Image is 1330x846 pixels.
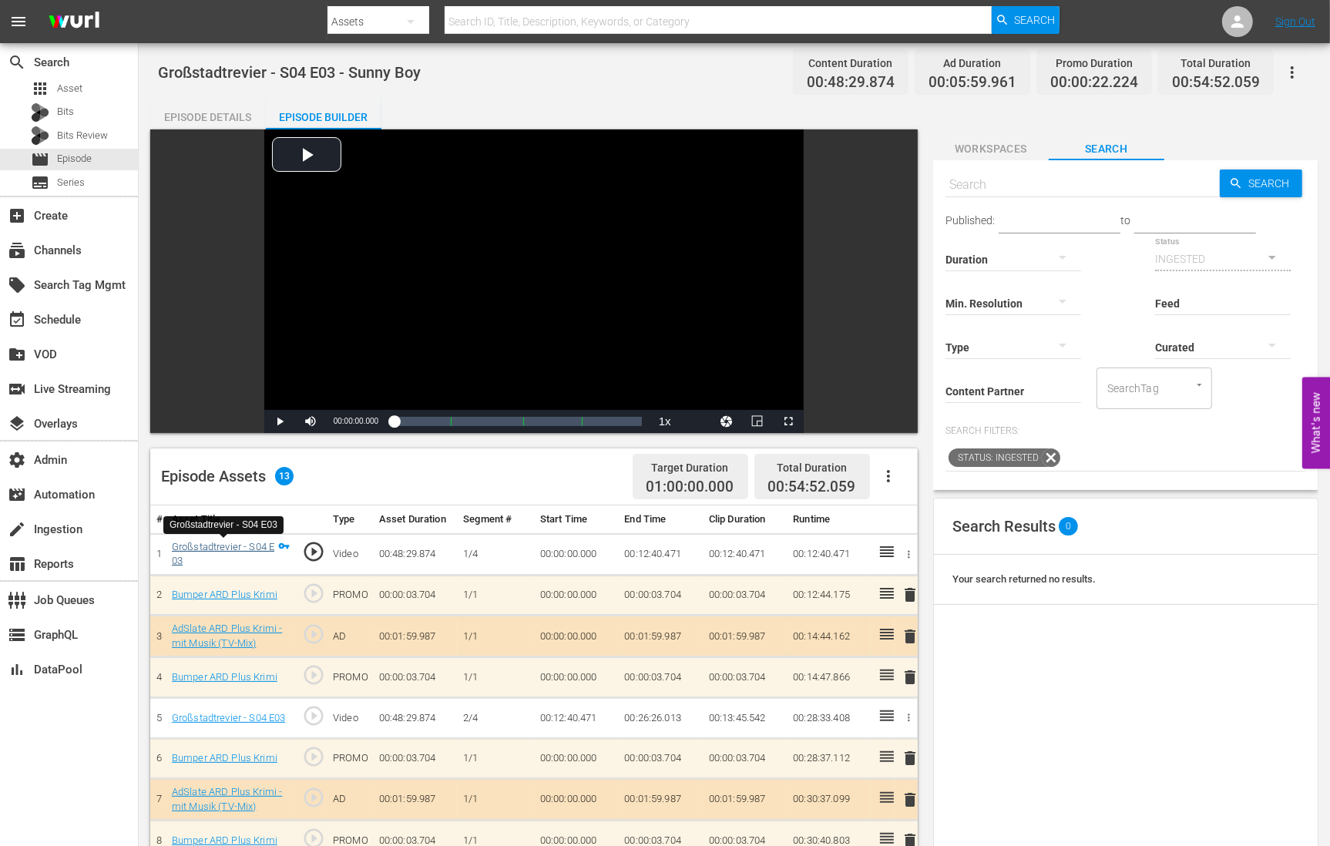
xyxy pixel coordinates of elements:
[8,520,26,539] span: Ingestion
[1220,170,1302,197] button: Search
[8,380,26,398] span: Live Streaming
[901,584,919,606] button: delete
[457,698,534,739] td: 2/4
[373,657,458,698] td: 00:00:03.704
[170,519,277,532] div: Großstadtrevier - S04 E03
[166,505,296,534] th: Asset Title
[1155,237,1291,280] div: INGESTED
[31,150,49,169] span: Episode
[161,467,294,485] div: Episode Assets
[457,575,534,616] td: 1/1
[327,533,373,575] td: Video
[373,779,458,821] td: 00:01:59.987
[534,779,619,821] td: 00:00:00.000
[373,616,458,657] td: 00:01:59.987
[150,738,166,779] td: 6
[373,575,458,616] td: 00:00:03.704
[150,616,166,657] td: 3
[703,575,788,616] td: 00:00:03.704
[945,425,1306,438] p: Search Filters:
[172,671,277,683] a: Bumper ARD Plus Krimi
[807,74,895,92] span: 00:48:29.874
[150,657,166,698] td: 4
[929,52,1016,74] div: Ad Duration
[457,505,534,534] th: Segment #
[327,505,373,534] th: Type
[901,666,919,689] button: delete
[618,575,703,616] td: 00:00:03.704
[172,712,285,723] a: Großstadtrevier - S04 E03
[334,417,378,425] span: 00:00:00.000
[172,541,274,567] a: Großstadtrevier - S04 E03
[31,79,49,98] span: Asset
[9,12,28,31] span: menu
[901,586,919,604] span: delete
[952,573,1096,585] span: Your search returned no results.
[327,698,373,739] td: Video
[150,698,166,739] td: 5
[457,779,534,821] td: 1/1
[933,139,1049,159] span: Workspaces
[742,410,773,433] button: Picture-in-Picture
[457,738,534,779] td: 1/1
[8,626,26,644] span: GraphQL
[457,616,534,657] td: 1/1
[264,129,804,433] div: Video Player
[534,657,619,698] td: 00:00:00.000
[768,457,856,478] div: Total Duration
[266,99,381,136] div: Episode Builder
[8,555,26,573] span: Reports
[302,745,325,768] span: play_circle_outline
[618,657,703,698] td: 00:00:03.704
[172,623,282,649] a: AdSlate ARD Plus Krimi - mit Musik (TV-Mix)
[534,738,619,779] td: 00:00:00.000
[949,448,1042,467] span: Status: INGESTED
[150,505,166,534] th: #
[8,660,26,679] span: DataPool
[302,540,325,563] span: play_circle_outline
[647,457,734,478] div: Target Duration
[8,345,26,364] span: VOD
[150,533,166,575] td: 1
[373,505,458,534] th: Asset Duration
[57,175,85,190] span: Series
[901,791,919,809] span: delete
[618,779,703,821] td: 00:01:59.987
[8,206,26,225] span: Create
[703,505,788,534] th: Clip Duration
[302,582,325,605] span: play_circle_outline
[457,533,534,575] td: 1/4
[457,657,534,698] td: 1/1
[31,103,49,122] div: Bits
[647,478,734,496] span: 01:00:00.000
[711,410,742,433] button: Jump To Time
[1172,74,1260,92] span: 00:54:52.059
[373,738,458,779] td: 00:00:03.704
[1050,52,1138,74] div: Promo Duration
[618,698,703,739] td: 00:26:26.013
[37,4,111,40] img: ans4CAIJ8jUAAAAAAAAAAAAAAAAAAAAAAAAgQb4GAAAAAAAAAAAAAAAAAAAAAAAAJMjXAAAAAAAAAAAAAAAAAAAAAAAAgAT5G...
[150,99,266,129] button: Episode Details
[901,747,919,770] button: delete
[703,657,788,698] td: 00:00:03.704
[787,575,872,616] td: 00:12:44.175
[57,128,108,143] span: Bits Review
[327,616,373,657] td: AD
[534,575,619,616] td: 00:00:00.000
[618,738,703,779] td: 00:00:03.704
[275,467,294,485] span: 13
[703,738,788,779] td: 00:00:03.704
[8,591,26,609] span: Job Queues
[8,451,26,469] span: Admin
[945,214,995,227] span: Published:
[768,478,856,495] span: 00:54:52.059
[1192,378,1207,392] button: Open
[264,410,295,433] button: Play
[266,99,381,129] button: Episode Builder
[807,52,895,74] div: Content Duration
[618,505,703,534] th: End Time
[302,663,325,687] span: play_circle_outline
[172,589,277,600] a: Bumper ARD Plus Krimi
[1302,378,1330,469] button: Open Feedback Widget
[302,623,325,646] span: play_circle_outline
